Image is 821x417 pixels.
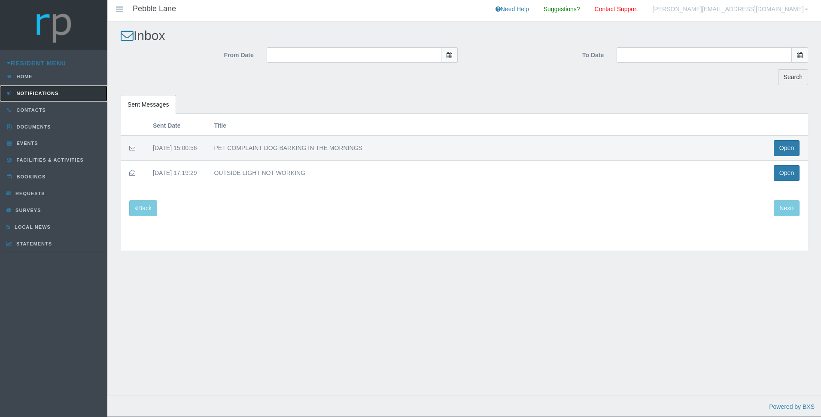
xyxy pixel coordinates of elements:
[214,122,226,129] span: Title
[778,69,808,85] input: Search
[144,135,205,160] td: [DATE] 15:00:56
[13,191,45,196] span: Requests
[205,160,765,185] td: OUTSIDE LIGHT NOT WORKING
[14,241,52,246] span: Statements
[15,74,33,79] span: Home
[7,60,66,67] a: Resident Menu
[774,200,800,216] button: Next
[144,160,205,185] td: [DATE] 17:19:29
[769,403,815,410] a: Powered by BXS
[774,165,800,181] button: Open
[121,28,808,43] h2: Inbox
[12,224,51,230] span: Local News
[121,95,176,114] a: Sent Messages
[114,47,260,60] label: From Date
[205,135,765,160] td: PET COMPLAINT DOG BARKING IN THE MORNINGS
[13,208,41,213] span: Surveys
[15,174,46,179] span: Bookings
[133,5,176,13] h4: Pebble Lane
[15,141,38,146] span: Events
[129,200,157,216] button: Back
[774,140,800,156] button: Open
[15,124,51,129] span: Documents
[465,47,611,60] label: To Date
[15,91,59,96] span: Notifications
[15,157,84,163] span: Facilities & Activities
[15,107,46,113] span: Contacts
[153,122,181,129] span: Sent Date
